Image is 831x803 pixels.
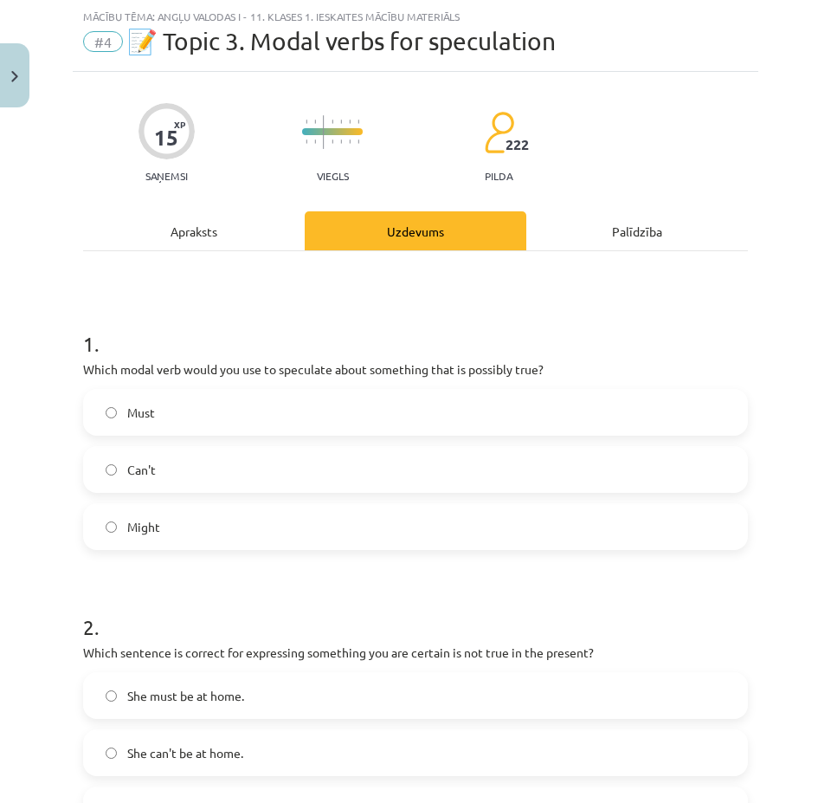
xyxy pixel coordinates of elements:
[83,10,748,23] div: Mācību tēma: Angļu valodas i - 11. klases 1. ieskaites mācību materiāls
[127,518,160,536] span: Might
[83,31,123,52] span: #4
[332,139,333,144] img: icon-short-line-57e1e144782c952c97e751825c79c345078a6d821885a25fce030b3d8c18986b.svg
[306,139,307,144] img: icon-short-line-57e1e144782c952c97e751825c79c345078a6d821885a25fce030b3d8c18986b.svg
[323,115,325,149] img: icon-long-line-d9ea69661e0d244f92f715978eff75569469978d946b2353a9bb055b3ed8787d.svg
[83,301,748,355] h1: 1 .
[340,120,342,124] img: icon-short-line-57e1e144782c952c97e751825c79c345078a6d821885a25fce030b3d8c18986b.svg
[485,170,512,182] p: pilda
[358,120,359,124] img: icon-short-line-57e1e144782c952c97e751825c79c345078a6d821885a25fce030b3d8c18986b.svg
[314,139,316,144] img: icon-short-line-57e1e144782c952c97e751825c79c345078a6d821885a25fce030b3d8c18986b.svg
[11,71,18,82] img: icon-close-lesson-0947bae3869378f0d4975bcd49f059093ad1ed9edebbc8119c70593378902aed.svg
[306,120,307,124] img: icon-short-line-57e1e144782c952c97e751825c79c345078a6d821885a25fce030b3d8c18986b.svg
[127,744,243,762] span: She can't be at home.
[506,137,529,152] span: 222
[358,139,359,144] img: icon-short-line-57e1e144782c952c97e751825c79c345078a6d821885a25fce030b3d8c18986b.svg
[127,27,556,55] span: 📝 Topic 3. Modal verbs for speculation
[484,111,514,154] img: students-c634bb4e5e11cddfef0936a35e636f08e4e9abd3cc4e673bd6f9a4125e45ecb1.svg
[340,139,342,144] img: icon-short-line-57e1e144782c952c97e751825c79c345078a6d821885a25fce030b3d8c18986b.svg
[154,126,178,150] div: 15
[106,464,117,476] input: Can't
[106,521,117,533] input: Might
[83,644,748,662] p: Which sentence is correct for expressing something you are certain is not true in the present?
[127,687,244,705] span: She must be at home.
[83,360,748,379] p: Which modal verb would you use to speculate about something that is possibly true?
[138,170,195,182] p: Saņemsi
[127,404,155,422] span: Must
[83,211,305,250] div: Apraksts
[127,461,156,479] span: Can't
[349,120,351,124] img: icon-short-line-57e1e144782c952c97e751825c79c345078a6d821885a25fce030b3d8c18986b.svg
[83,585,748,638] h1: 2 .
[317,170,349,182] p: Viegls
[174,120,185,129] span: XP
[106,690,117,702] input: She must be at home.
[106,407,117,418] input: Must
[332,120,333,124] img: icon-short-line-57e1e144782c952c97e751825c79c345078a6d821885a25fce030b3d8c18986b.svg
[526,211,748,250] div: Palīdzība
[106,748,117,759] input: She can't be at home.
[305,211,526,250] div: Uzdevums
[349,139,351,144] img: icon-short-line-57e1e144782c952c97e751825c79c345078a6d821885a25fce030b3d8c18986b.svg
[314,120,316,124] img: icon-short-line-57e1e144782c952c97e751825c79c345078a6d821885a25fce030b3d8c18986b.svg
